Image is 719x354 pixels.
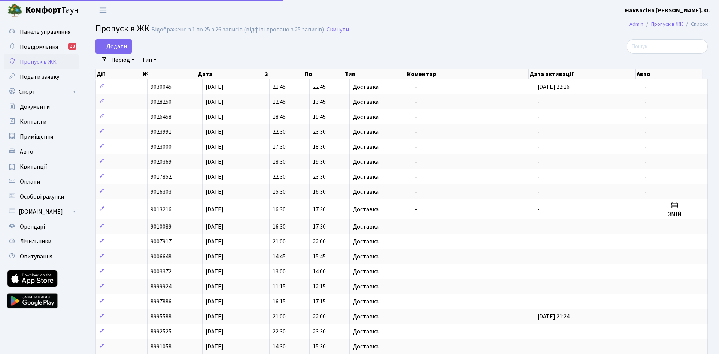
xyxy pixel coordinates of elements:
span: Доставка [353,206,379,212]
span: - [537,173,540,181]
span: [DATE] [206,267,224,276]
span: 14:00 [313,267,326,276]
span: - [644,223,647,231]
button: Переключити навігацію [94,4,112,16]
span: - [644,158,647,166]
a: Спорт [4,84,79,99]
span: [DATE] [206,128,224,136]
span: 15:30 [273,188,286,196]
span: [DATE] [206,252,224,261]
span: 19:45 [313,113,326,121]
span: - [415,342,417,351]
span: 13:00 [273,267,286,276]
span: [DATE] [206,342,224,351]
span: - [415,83,417,91]
span: - [644,143,647,151]
span: 9030045 [151,83,172,91]
span: - [415,297,417,306]
a: Приміщення [4,129,79,144]
a: Квитанції [4,159,79,174]
span: - [537,342,540,351]
span: Доставка [353,269,379,275]
span: 23:30 [313,128,326,136]
span: - [415,267,417,276]
span: [DATE] [206,173,224,181]
span: Повідомлення [20,43,58,51]
span: Доставка [353,284,379,290]
a: Подати заявку [4,69,79,84]
span: - [537,98,540,106]
a: [DOMAIN_NAME] [4,204,79,219]
span: Додати [100,42,127,51]
span: - [415,312,417,321]
span: - [415,282,417,291]
span: Опитування [20,252,52,261]
input: Пошук... [627,39,708,54]
span: [DATE] [206,237,224,246]
span: - [644,282,647,291]
span: 9003372 [151,267,172,276]
span: Подати заявку [20,73,59,81]
span: 9020369 [151,158,172,166]
span: 14:45 [273,252,286,261]
a: Контакти [4,114,79,129]
span: 12:45 [273,98,286,106]
span: - [644,342,647,351]
span: 8992525 [151,327,172,336]
span: 19:30 [313,158,326,166]
span: [DATE] [206,312,224,321]
span: 8995588 [151,312,172,321]
span: 13:45 [313,98,326,106]
a: Пропуск в ЖК [651,20,683,28]
span: 8997886 [151,297,172,306]
th: Дата [197,69,264,79]
a: Додати [95,39,132,54]
h5: ЗМІЙ [644,211,704,218]
span: 15:45 [313,252,326,261]
span: Оплати [20,178,40,186]
span: [DATE] [206,143,224,151]
a: Пропуск в ЖК [4,54,79,69]
span: - [537,327,540,336]
span: Доставка [353,344,379,350]
span: Доставка [353,114,379,120]
a: Документи [4,99,79,114]
span: 18:30 [313,143,326,151]
th: № [142,69,197,79]
span: 9017852 [151,173,172,181]
li: Список [683,20,708,28]
span: 9016303 [151,188,172,196]
span: - [537,252,540,261]
span: 11:15 [273,282,286,291]
span: - [537,188,540,196]
span: - [644,237,647,246]
span: Доставка [353,99,379,105]
span: - [415,327,417,336]
span: 17:15 [313,297,326,306]
a: Admin [629,20,643,28]
span: 22:30 [273,173,286,181]
span: Доставка [353,144,379,150]
a: Лічильники [4,234,79,249]
span: - [644,113,647,121]
div: Відображено з 1 по 25 з 26 записів (відфільтровано з 25 записів). [151,26,325,33]
span: [DATE] [206,113,224,121]
span: 23:30 [313,173,326,181]
span: [DATE] [206,98,224,106]
span: - [644,252,647,261]
span: [DATE] [206,158,224,166]
span: 9010089 [151,223,172,231]
th: Коментар [406,69,529,79]
span: 22:00 [313,312,326,321]
span: - [537,297,540,306]
span: - [644,267,647,276]
span: Панель управління [20,28,70,36]
b: Комфорт [25,4,61,16]
span: - [415,113,417,121]
a: Авто [4,144,79,159]
span: - [537,143,540,151]
span: Пропуск в ЖК [95,22,149,35]
span: 14:30 [273,342,286,351]
span: 9013216 [151,205,172,214]
span: 17:30 [313,205,326,214]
